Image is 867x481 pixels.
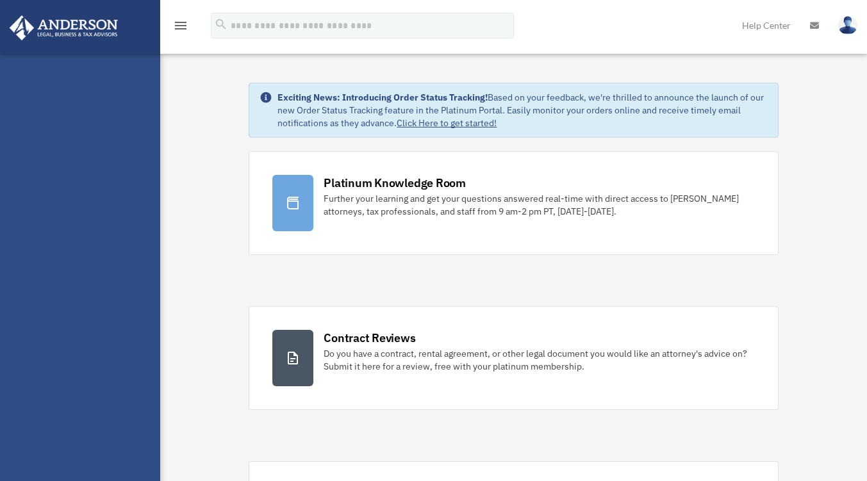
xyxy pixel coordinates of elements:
[249,151,778,255] a: Platinum Knowledge Room Further your learning and get your questions answered real-time with dire...
[173,18,188,33] i: menu
[324,175,466,191] div: Platinum Knowledge Room
[324,330,415,346] div: Contract Reviews
[397,117,497,129] a: Click Here to get started!
[324,347,754,373] div: Do you have a contract, rental agreement, or other legal document you would like an attorney's ad...
[838,16,857,35] img: User Pic
[214,17,228,31] i: search
[249,306,778,410] a: Contract Reviews Do you have a contract, rental agreement, or other legal document you would like...
[277,92,488,103] strong: Exciting News: Introducing Order Status Tracking!
[324,192,754,218] div: Further your learning and get your questions answered real-time with direct access to [PERSON_NAM...
[277,91,767,129] div: Based on your feedback, we're thrilled to announce the launch of our new Order Status Tracking fe...
[173,22,188,33] a: menu
[6,15,122,40] img: Anderson Advisors Platinum Portal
